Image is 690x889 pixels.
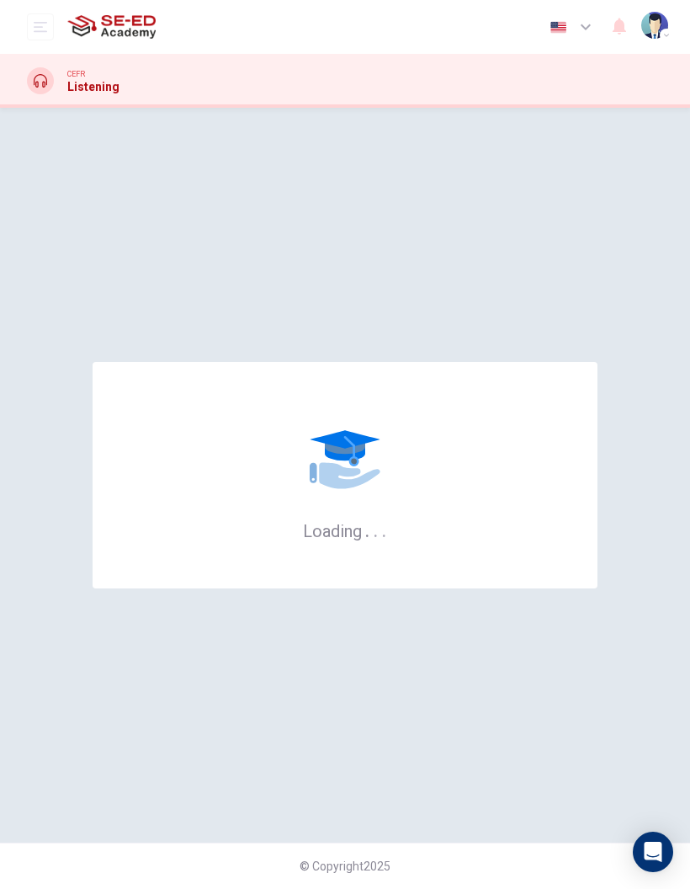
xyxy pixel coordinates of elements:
div: Open Intercom Messenger [633,832,673,872]
h1: Listening [67,80,119,93]
span: © Copyright 2025 [300,860,390,873]
h6: . [364,515,370,543]
img: Profile picture [641,12,668,39]
img: en [548,21,569,34]
img: SE-ED Academy logo [67,10,156,44]
h6: . [373,515,379,543]
h6: Loading [303,519,387,541]
h6: . [381,515,387,543]
button: open mobile menu [27,13,54,40]
span: CEFR [67,68,85,80]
